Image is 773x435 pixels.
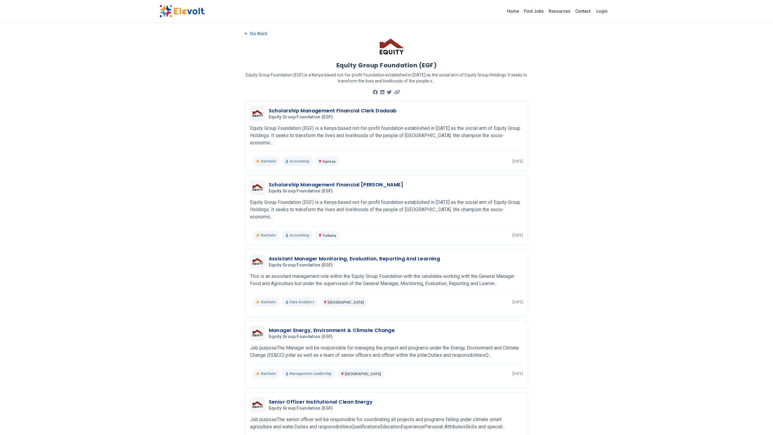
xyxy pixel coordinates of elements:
img: Equity Group Foundation (EGF) [252,110,264,118]
p: [DATE] [512,371,523,376]
span: Garissa [322,159,335,164]
iframe: Advertisement [159,215,235,396]
iframe: Advertisement [538,29,614,210]
a: Equity Group Foundation (EGF)Scholarship Management Financial [PERSON_NAME]Equity Group Foundatio... [250,180,523,240]
a: Find Jobs [521,6,546,16]
img: Equity Group Foundation (EGF) [252,184,264,192]
p: Accounting [282,230,313,240]
p: Management Leadership [282,369,335,379]
iframe: Chat Widget [743,406,773,435]
span: Equity Group Foundation (EGF) [269,188,333,194]
span: Turkana [322,234,336,238]
a: Resources [546,6,573,16]
img: Equity Group Foundation (EGF) [252,329,264,337]
img: Equity Group Foundation (EGF) [252,258,264,266]
p: Equity Group Foundation (EGF) is a Kenya based not-for-profit foundation established in [DATE] as... [250,199,523,221]
span: Bachelor [261,159,276,164]
a: Equity Group Foundation (EGF)Manager Energy, Environment & Climate ChangeEquity Group Foundation ... [250,326,523,379]
p: [DATE] [512,159,523,164]
a: Home [505,6,521,16]
a: Equity Group Foundation (EGF)Scholarship Management Financial Clerk DadaabEquity Group Foundation... [250,106,523,166]
a: Equity Group Foundation (EGF)Assistant Manager Monitoring, Evaluation, Reporting And LearningEqui... [250,254,523,307]
span: Equity Group Foundation (EGF) [269,334,333,340]
h3: Manager Energy, Environment & Climate Change [269,327,395,334]
span: Equity Group Foundation (EGF) [269,406,333,411]
iframe: Advertisement [538,215,614,396]
a: Contact [573,6,593,16]
span: Equity Group Foundation (EGF) [269,114,333,120]
img: Elevolt [159,5,205,18]
span: [GEOGRAPHIC_DATA] [345,372,381,376]
span: Bachelor [261,300,276,304]
p: Equity Group Foundation (EGF) is a Kenya based not-for-profit foundation established in [DATE] as... [245,72,528,84]
img: Equity Group Foundation (EGF) [252,401,264,409]
a: Login [593,5,611,17]
h3: Senior Officer Institutional Clean Energy [269,398,373,406]
p: Job purposeThe Manager will be responsible for managing the project and programs under the Energy... [250,344,523,359]
p: This is an assistant management role within the Equity Group Foundation with the candidate workin... [250,273,523,287]
p: [DATE] [512,300,523,304]
button: Go Back [245,29,268,38]
p: Equity Group Foundation (EGF) is a Kenya based not-for-profit foundation established in [DATE] as... [250,125,523,147]
h3: Assistant Manager Monitoring, Evaluation, Reporting And Learning [269,255,440,263]
p: Accounting [282,156,313,166]
span: Equity Group Foundation (EGF) [269,263,333,268]
span: Bachelor [261,371,276,376]
h3: Scholarship Management Financial Clerk Dadaab [269,107,397,114]
img: Equity Group Foundation (EGF) [377,38,405,56]
p: Data Analytics [282,297,318,307]
span: Bachelor [261,233,276,238]
p: Job purposeThe senior officer will be responsible for coordinating all projects and programs fall... [250,416,523,430]
iframe: Advertisement [159,29,235,210]
h1: Equity Group Foundation (EGF) [336,61,437,69]
p: [DATE] [512,233,523,238]
h3: Scholarship Management Financial [PERSON_NAME] [269,181,403,188]
span: [GEOGRAPHIC_DATA] [328,300,364,304]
